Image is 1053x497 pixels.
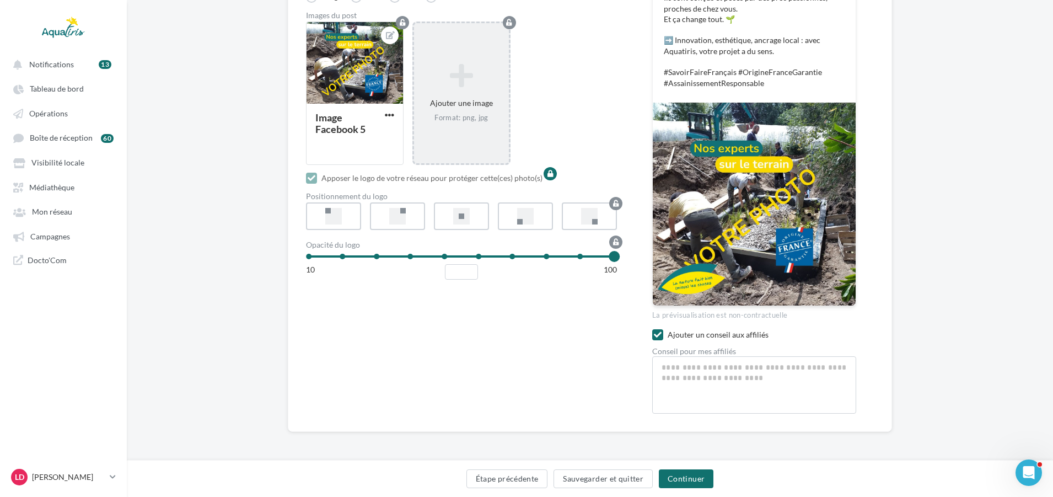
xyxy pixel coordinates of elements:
[668,329,856,340] div: Ajouter un conseil aux affiliés
[30,232,70,241] span: Campagnes
[7,177,120,197] a: Médiathèque
[652,348,856,355] div: Conseil pour mes affiliés
[32,472,105,483] p: [PERSON_NAME]
[7,201,120,221] a: Mon réseau
[306,12,617,19] div: Images du post
[30,133,93,143] span: Boîte de réception
[29,109,68,118] span: Opérations
[31,158,84,168] span: Visibilité locale
[652,306,856,320] div: La prévisualisation est non-contractuelle
[7,152,120,172] a: Visibilité locale
[315,111,366,135] div: Image Facebook 5
[321,173,542,183] div: Apposer le logo de votre réseau pour protéger cette(ces) photo(s)
[29,60,74,69] span: Notifications
[30,84,84,94] span: Tableau de bord
[101,134,114,143] div: 60
[9,467,118,488] a: LD [PERSON_NAME]
[7,78,120,98] a: Tableau de bord
[15,472,24,483] span: LD
[306,193,617,200] div: Positionnement du logo
[7,103,120,123] a: Opérations
[659,469,713,488] button: Continuer
[7,54,116,74] button: Notifications 13
[306,264,315,275] div: 10
[7,250,120,270] a: Docto'Com
[28,255,67,265] span: Docto'Com
[32,207,72,217] span: Mon réseau
[604,264,617,275] div: 100
[306,241,617,249] div: Opacité du logo
[7,127,120,148] a: Boîte de réception 60
[29,183,74,192] span: Médiathèque
[99,60,111,69] div: 13
[554,469,653,488] button: Sauvegarder et quitter
[466,469,548,488] button: Étape précédente
[7,226,120,246] a: Campagnes
[1016,459,1042,486] iframe: Intercom live chat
